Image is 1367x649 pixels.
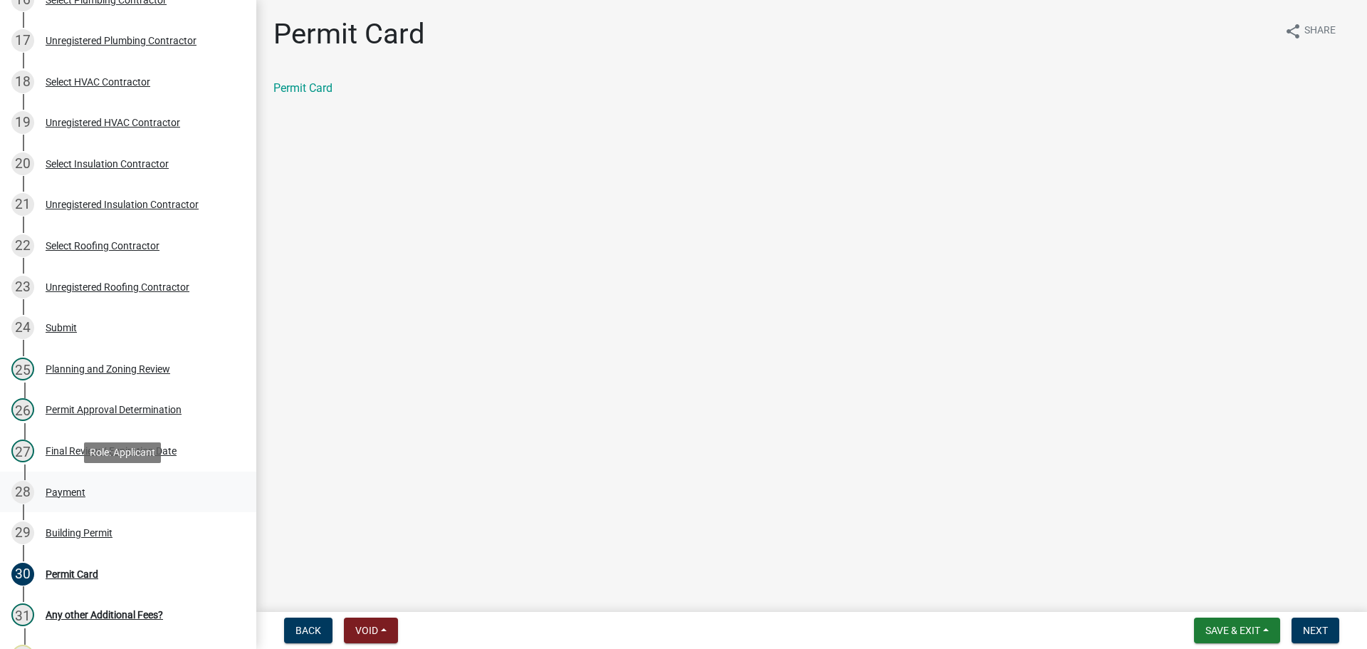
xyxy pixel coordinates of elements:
div: 20 [11,152,34,175]
div: 27 [11,440,34,462]
div: Submit [46,323,77,333]
div: Unregistered Insulation Contractor [46,199,199,209]
div: Final Review / Expiration Date [46,446,177,456]
div: 31 [11,603,34,626]
div: 30 [11,563,34,586]
div: Unregistered Plumbing Contractor [46,36,197,46]
div: Unregistered HVAC Contractor [46,118,180,128]
div: 29 [11,521,34,544]
button: Next [1292,618,1339,643]
div: Select HVAC Contractor [46,77,150,87]
div: 17 [11,29,34,52]
h1: Permit Card [273,17,425,51]
div: Unregistered Roofing Contractor [46,282,189,292]
div: 19 [11,111,34,134]
div: Any other Additional Fees? [46,610,163,620]
span: Save & Exit [1205,625,1260,636]
button: Back [284,618,332,643]
div: Planning and Zoning Review [46,364,170,374]
div: 22 [11,234,34,257]
div: 18 [11,71,34,93]
div: Role: Applicant [84,442,161,463]
div: Payment [46,487,85,497]
span: Void [355,625,378,636]
button: shareShare [1273,17,1347,45]
div: Select Insulation Contractor [46,159,169,169]
i: share [1284,23,1301,40]
div: 23 [11,276,34,298]
span: Share [1304,23,1336,40]
div: 26 [11,398,34,421]
div: 21 [11,193,34,216]
button: Void [344,618,398,643]
div: 25 [11,358,34,380]
div: Permit Card [46,569,98,579]
button: Save & Exit [1194,618,1280,643]
div: Select Roofing Contractor [46,241,159,251]
span: Back [295,625,321,636]
div: Building Permit [46,528,112,538]
a: Permit Card [273,81,332,95]
div: 28 [11,481,34,504]
div: 24 [11,316,34,339]
span: Next [1303,625,1328,636]
div: Permit Approval Determination [46,405,182,415]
